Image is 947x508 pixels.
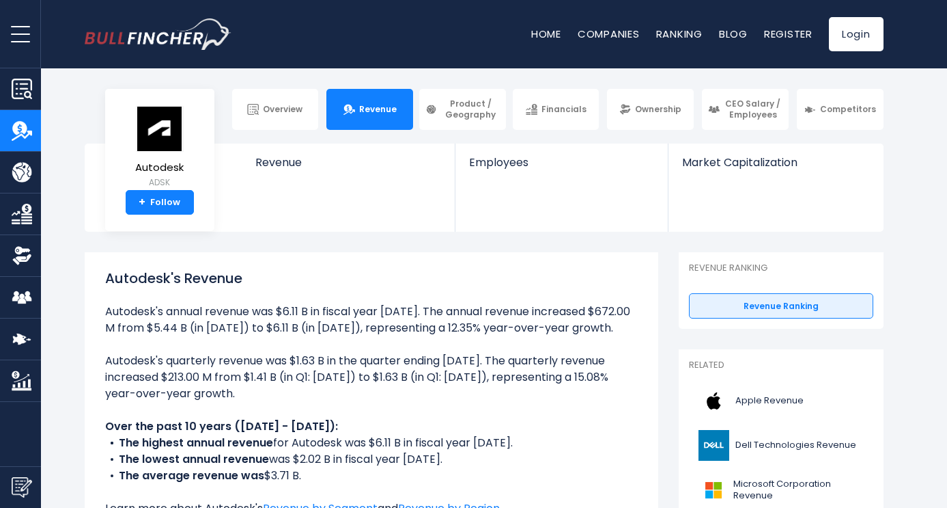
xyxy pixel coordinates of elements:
[105,435,638,451] li: for Autodesk was $6.11 B in fiscal year [DATE].
[764,27,812,41] a: Register
[797,89,884,130] a: Competitors
[85,18,231,50] img: bullfincher logo
[578,27,640,41] a: Companies
[119,451,269,467] b: The lowest annual revenue
[105,468,638,484] li: $3.71 B.
[139,196,145,209] strong: +
[689,427,873,464] a: Dell Technologies Revenue
[689,263,873,274] p: Revenue Ranking
[697,386,731,416] img: AAPL logo
[829,17,884,51] a: Login
[541,104,586,115] span: Financials
[119,435,273,451] b: The highest annual revenue
[126,190,194,215] a: +Follow
[513,89,599,130] a: Financials
[119,468,264,483] b: The average revenue was
[419,89,506,130] a: Product / Geography
[12,245,32,266] img: Ownership
[820,104,876,115] span: Competitors
[85,18,231,50] a: Go to homepage
[668,144,881,192] a: Market Capitalization
[689,360,873,371] p: Related
[242,144,455,192] a: Revenue
[682,156,868,169] span: Market Capitalization
[105,451,638,468] li: was $2.02 B in fiscal year [DATE].
[469,156,654,169] span: Employees
[635,104,681,115] span: Ownership
[263,104,302,115] span: Overview
[135,176,184,189] small: ADSK
[105,353,638,402] li: Autodesk's quarterly revenue was $1.63 B in the quarter ending [DATE]. The quarterly revenue incr...
[689,382,873,420] a: Apple Revenue
[105,304,638,336] li: Autodesk's annual revenue was $6.11 B in fiscal year [DATE]. The annual revenue increased $672.00...
[255,156,442,169] span: Revenue
[697,430,731,461] img: DELL logo
[689,293,873,319] a: Revenue Ranking
[719,27,748,41] a: Blog
[135,105,184,191] a: Autodesk ADSK
[105,268,638,289] h1: Autodesk's Revenue
[697,474,729,505] img: MSFT logo
[531,27,561,41] a: Home
[702,89,789,130] a: CEO Salary / Employees
[105,418,338,434] b: Over the past 10 years ([DATE] - [DATE]):
[656,27,703,41] a: Ranking
[232,89,319,130] a: Overview
[455,144,668,192] a: Employees
[441,98,500,120] span: Product / Geography
[724,98,782,120] span: CEO Salary / Employees
[326,89,413,130] a: Revenue
[135,162,184,174] span: Autodesk
[607,89,694,130] a: Ownership
[359,104,397,115] span: Revenue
